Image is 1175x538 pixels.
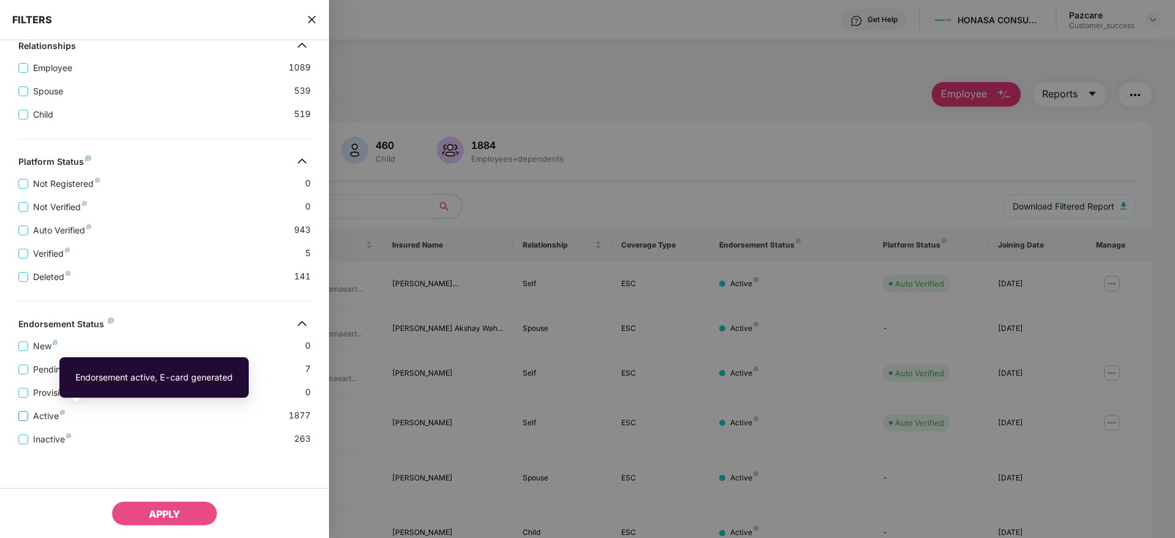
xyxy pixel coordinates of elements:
[85,155,91,161] img: svg+xml;base64,PHN2ZyB4bWxucz0iaHR0cDovL3d3dy53My5vcmcvMjAwMC9zdmciIHdpZHRoPSI4IiBoZWlnaHQ9IjgiIH...
[294,432,311,446] span: 263
[305,362,311,376] span: 7
[66,271,70,276] img: svg+xml;base64,PHN2ZyB4bWxucz0iaHR0cDovL3d3dy53My5vcmcvMjAwMC9zdmciIHdpZHRoPSI4IiBoZWlnaHQ9IjgiIH...
[305,176,311,191] span: 0
[28,85,68,98] span: Spouse
[307,13,317,26] span: close
[305,200,311,214] span: 0
[28,433,76,446] span: Inactive
[53,340,58,345] img: svg+xml;base64,PHN2ZyB4bWxucz0iaHR0cDovL3d3dy53My5vcmcvMjAwMC9zdmciIHdpZHRoPSI4IiBoZWlnaHQ9IjgiIH...
[108,317,114,324] img: svg+xml;base64,PHN2ZyB4bWxucz0iaHR0cDovL3d3dy53My5vcmcvMjAwMC9zdmciIHdpZHRoPSI4IiBoZWlnaHQ9IjgiIH...
[28,108,58,121] span: Child
[292,36,312,55] img: svg+xml;base64,PHN2ZyB4bWxucz0iaHR0cDovL3d3dy53My5vcmcvMjAwMC9zdmciIHdpZHRoPSIzMiIgaGVpZ2h0PSIzMi...
[66,433,71,438] img: svg+xml;base64,PHN2ZyB4bWxucz0iaHR0cDovL3d3dy53My5vcmcvMjAwMC9zdmciIHdpZHRoPSI4IiBoZWlnaHQ9IjgiIH...
[86,224,91,229] img: svg+xml;base64,PHN2ZyB4bWxucz0iaHR0cDovL3d3dy53My5vcmcvMjAwMC9zdmciIHdpZHRoPSI4IiBoZWlnaHQ9IjgiIH...
[18,40,76,55] div: Relationships
[12,13,52,26] span: FILTERS
[28,270,75,284] span: Deleted
[28,339,62,353] span: New
[294,270,311,284] span: 141
[28,386,166,400] span: Provisional Health Card Issued
[294,107,311,121] span: 519
[305,385,311,400] span: 0
[28,61,77,75] span: Employee
[28,177,105,191] span: Not Registered
[292,314,312,333] img: svg+xml;base64,PHN2ZyB4bWxucz0iaHR0cDovL3d3dy53My5vcmcvMjAwMC9zdmciIHdpZHRoPSIzMiIgaGVpZ2h0PSIzMi...
[28,224,96,237] span: Auto Verified
[111,501,217,526] button: APPLY
[28,409,70,423] span: Active
[65,248,70,252] img: svg+xml;base64,PHN2ZyB4bWxucz0iaHR0cDovL3d3dy53My5vcmcvMjAwMC9zdmciIHdpZHRoPSI4IiBoZWlnaHQ9IjgiIH...
[28,363,128,376] span: Pending from Insurer
[294,84,311,98] span: 539
[28,247,75,260] span: Verified
[75,371,233,384] div: Endorsement active, E-card generated
[82,201,87,206] img: svg+xml;base64,PHN2ZyB4bWxucz0iaHR0cDovL3d3dy53My5vcmcvMjAwMC9zdmciIHdpZHRoPSI4IiBoZWlnaHQ9IjgiIH...
[305,339,311,353] span: 0
[292,151,312,171] img: svg+xml;base64,PHN2ZyB4bWxucz0iaHR0cDovL3d3dy53My5vcmcvMjAwMC9zdmciIHdpZHRoPSIzMiIgaGVpZ2h0PSIzMi...
[28,200,92,214] span: Not Verified
[60,410,65,415] img: svg+xml;base64,PHN2ZyB4bWxucz0iaHR0cDovL3d3dy53My5vcmcvMjAwMC9zdmciIHdpZHRoPSI4IiBoZWlnaHQ9IjgiIH...
[289,409,311,423] span: 1877
[149,508,180,520] span: APPLY
[294,223,311,237] span: 943
[305,246,311,260] span: 5
[18,156,91,171] div: Platform Status
[18,319,114,333] div: Endorsement Status
[95,178,100,183] img: svg+xml;base64,PHN2ZyB4bWxucz0iaHR0cDovL3d3dy53My5vcmcvMjAwMC9zdmciIHdpZHRoPSI4IiBoZWlnaHQ9IjgiIH...
[289,61,311,75] span: 1089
